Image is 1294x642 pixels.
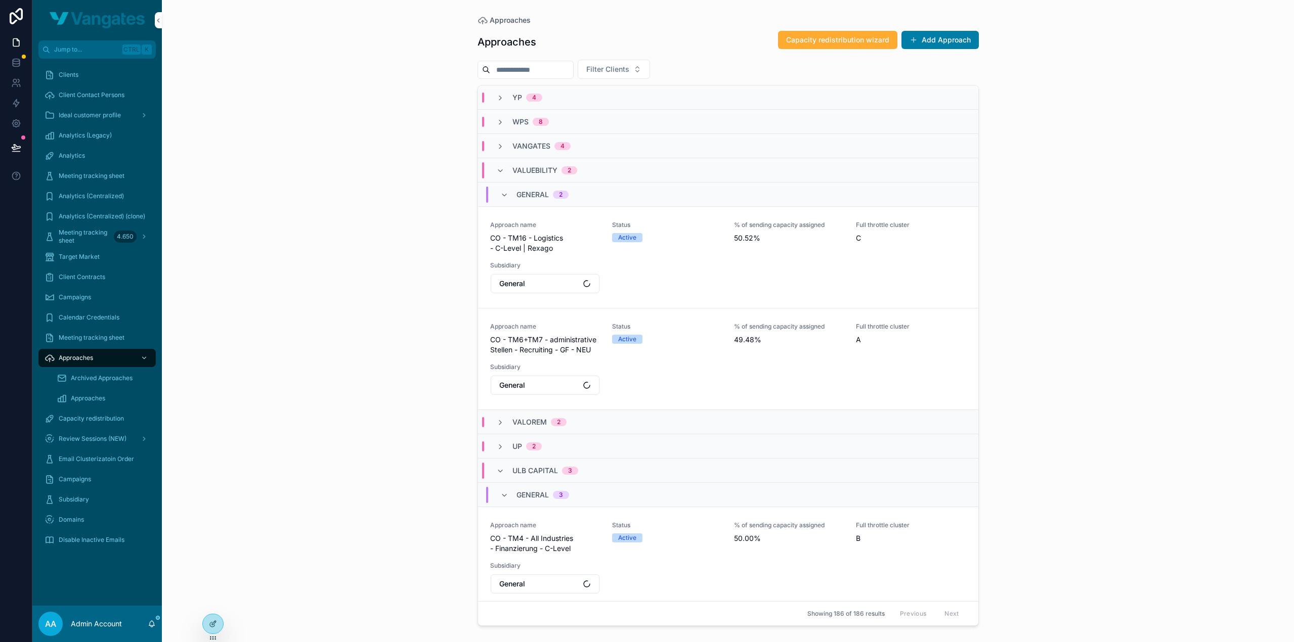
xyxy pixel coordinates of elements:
[38,531,156,549] a: Disable Inactive Emails
[490,363,600,371] span: Subsidiary
[532,442,536,450] div: 2
[38,86,156,104] a: Client Contact Persons
[38,227,156,246] a: Meeting tracking sheet4.650
[59,273,105,281] span: Client Contracts
[38,167,156,185] a: Meeting tracking sheet
[38,409,156,428] a: Capacity redistribution
[559,491,563,499] div: 3
[38,268,156,286] a: Client Contracts
[612,323,722,331] span: Status
[71,394,105,402] span: Approaches
[38,126,156,145] a: Analytics (Legacy)
[491,574,599,593] button: Select Button
[512,93,522,103] span: YP
[557,418,560,426] div: 2
[490,323,600,331] span: Approach name
[491,376,599,395] button: Select Button
[856,233,966,243] span: C
[59,313,119,322] span: Calendar Credentials
[59,435,126,443] span: Review Sessions (NEW)
[59,131,112,140] span: Analytics (Legacy)
[38,430,156,448] a: Review Sessions (NEW)
[612,521,722,529] span: Status
[734,233,844,243] span: 50.52%
[490,335,600,355] span: CO - TM6+TM7 - administrative Stellen - Recruiting - GF - NEU
[856,521,966,529] span: Full throttle cluster
[59,212,145,220] span: Analytics (Centralized) (clone)
[856,221,966,229] span: Full throttle cluster
[499,279,525,289] span: General
[539,118,543,126] div: 8
[59,91,124,99] span: Client Contact Persons
[586,64,629,74] span: Filter Clients
[516,490,549,500] span: General
[54,45,118,54] span: Jump to...
[578,60,650,79] button: Select Button
[512,466,558,476] span: ULB CAPITAL
[38,66,156,84] a: Clients
[59,192,124,200] span: Analytics (Centralized)
[512,417,547,427] span: VALOREM
[734,521,844,529] span: % of sending capacity assigned
[38,450,156,468] a: Email Clusterizatoin Order
[71,374,133,382] span: Archived Approaches
[38,470,156,488] a: Campaigns
[499,579,525,589] span: General
[38,147,156,165] a: Analytics
[490,233,600,253] span: CO - TM16 - Logistics - C-Level | Rexago
[59,536,124,544] span: Disable Inactive Emails
[612,221,722,229] span: Status
[512,141,550,151] span: VANGATES
[51,369,156,387] a: Archived Approaches
[499,380,525,390] span: General
[59,293,91,301] span: Campaigns
[59,495,89,503] span: Subsidiary
[856,533,966,543] span: B
[45,618,56,630] span: AA
[59,253,100,261] span: Target Market
[71,619,122,629] p: Admin Account
[114,231,137,243] div: 4.650
[38,106,156,124] a: Ideal customer profile
[778,31,897,49] button: Capacity redistribution wizard
[734,221,844,229] span: % of sending capacity assigned
[618,533,636,542] div: Active
[38,308,156,327] a: Calendar Credentials
[38,40,156,59] button: Jump to...CtrlK
[50,12,145,28] img: App logo
[512,117,529,127] span: WPS
[38,329,156,347] a: Meeting tracking sheet
[512,441,522,451] span: UP
[490,15,531,25] span: Approaches
[516,190,549,200] span: General
[856,335,966,345] span: A
[568,166,571,174] div: 2
[122,44,141,55] span: Ctrl
[618,233,636,242] div: Active
[490,221,600,229] span: Approach name
[38,248,156,266] a: Target Market
[59,415,124,423] span: Capacity redistribution
[38,207,156,225] a: Analytics (Centralized) (clone)
[59,516,84,524] span: Domains
[143,45,151,54] span: K
[734,335,844,345] span: 49.48%
[512,165,557,175] span: VALUEBILITY
[618,335,636,344] div: Active
[532,94,536,102] div: 4
[38,288,156,306] a: Campaigns
[478,308,978,410] a: Approach nameCO - TM6+TM7 - administrative Stellen - Recruiting - GF - NEUStatusActive% of sendin...
[59,475,91,483] span: Campaigns
[856,323,966,331] span: Full throttle cluster
[901,31,979,49] button: Add Approach
[38,511,156,529] a: Domains
[38,187,156,205] a: Analytics (Centralized)
[59,152,85,160] span: Analytics
[490,533,600,554] span: CO - TM4 - All Industries - Finanzierung - C-Level
[560,142,565,150] div: 4
[568,467,572,475] div: 3
[51,389,156,407] a: Approaches
[59,354,93,362] span: Approaches
[59,71,78,79] span: Clients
